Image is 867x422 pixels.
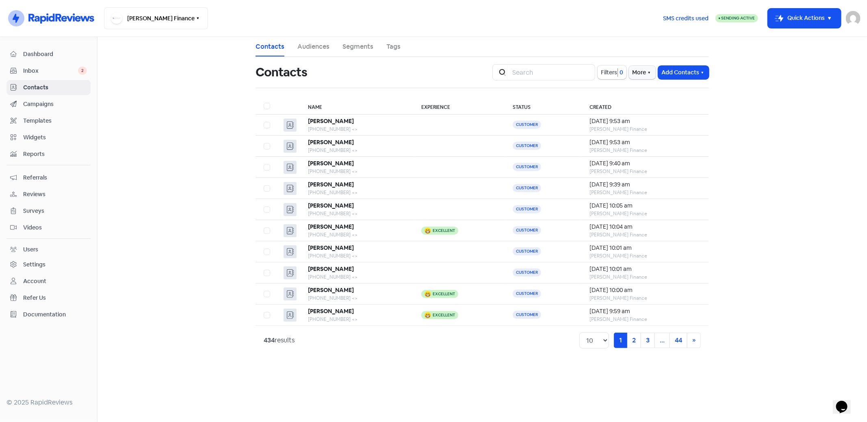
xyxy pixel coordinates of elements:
button: Quick Actions [768,9,841,28]
span: Customer [513,268,541,277]
b: [PERSON_NAME] [308,181,354,188]
div: [DATE] 10:01 am [590,265,701,273]
a: 3 [641,333,655,348]
b: [PERSON_NAME] [308,117,354,125]
div: results [264,335,295,345]
div: Excellent [433,229,455,233]
b: [PERSON_NAME] [308,139,354,146]
a: Referrals [7,170,91,185]
a: Templates [7,113,91,128]
span: Referrals [23,173,87,182]
a: Sending Active [715,13,758,23]
div: [DATE] 10:04 am [590,223,701,231]
button: [PERSON_NAME] Finance [104,7,208,29]
a: ... [655,333,670,348]
a: 2 [627,333,641,348]
span: Reports [23,150,87,158]
div: [PERSON_NAME] Finance [590,168,701,175]
div: [PERSON_NAME] Finance [590,273,701,281]
span: Refer Us [23,294,87,302]
span: Dashboard [23,50,87,58]
div: [PHONE_NUMBER] <> [308,126,405,133]
th: Status [505,98,581,115]
a: 1 [614,333,627,348]
a: Videos [7,220,91,235]
div: [DATE] 10:05 am [590,201,701,210]
div: [PHONE_NUMBER] <> [308,147,405,154]
div: Excellent [433,292,455,296]
a: Contacts [7,80,91,95]
a: Tags [386,42,401,52]
iframe: chat widget [833,390,859,414]
div: Account [23,277,46,286]
div: [PERSON_NAME] Finance [590,252,701,260]
th: Name [300,98,413,115]
a: SMS credits used [656,13,715,22]
th: Created [582,98,709,115]
div: [DATE] 10:00 am [590,286,701,294]
div: [PHONE_NUMBER] <> [308,316,405,323]
div: [PERSON_NAME] Finance [590,126,701,133]
b: [PERSON_NAME] [308,265,354,273]
div: [DATE] 10:01 am [590,244,701,252]
span: Documentation [23,310,87,319]
div: [DATE] 9:53 am [590,138,701,147]
span: Customer [513,142,541,150]
span: Customer [513,247,541,255]
a: Refer Us [7,290,91,305]
button: More [629,66,656,79]
img: User [846,11,860,26]
div: [PERSON_NAME] Finance [590,210,701,217]
button: Filters0 [598,65,626,79]
b: [PERSON_NAME] [308,160,354,167]
a: Surveys [7,203,91,219]
span: Customer [513,184,541,192]
a: Documentation [7,307,91,322]
div: [PHONE_NUMBER] <> [308,294,405,302]
span: Customer [513,290,541,298]
span: Sending Active [721,15,755,21]
a: Next [687,333,701,348]
a: Settings [7,257,91,272]
span: Customer [513,226,541,234]
div: [PHONE_NUMBER] <> [308,273,405,281]
b: [PERSON_NAME] [308,307,354,315]
b: [PERSON_NAME] [308,244,354,251]
button: Add Contacts [658,66,709,79]
div: Users [23,245,38,254]
a: 44 [670,333,687,348]
a: Widgets [7,130,91,145]
div: [DATE] 9:53 am [590,117,701,126]
a: Account [7,274,91,289]
span: Widgets [23,133,87,142]
a: Users [7,242,91,257]
span: Customer [513,205,541,213]
span: Customer [513,163,541,171]
b: [PERSON_NAME] [308,202,354,209]
h1: Contacts [256,59,307,85]
span: Reviews [23,190,87,199]
a: Reviews [7,187,91,202]
div: [PHONE_NUMBER] <> [308,252,405,260]
div: [PHONE_NUMBER] <> [308,189,405,196]
span: Templates [23,117,87,125]
a: Segments [342,42,373,52]
span: Customer [513,311,541,319]
div: [PHONE_NUMBER] <> [308,210,405,217]
div: [PHONE_NUMBER] <> [308,168,405,175]
div: [PERSON_NAME] Finance [590,316,701,323]
span: Customer [513,121,541,129]
span: 2 [78,67,87,75]
span: Videos [23,223,87,232]
div: [PERSON_NAME] Finance [590,189,701,196]
div: [PERSON_NAME] Finance [590,147,701,154]
span: Filters [601,68,617,77]
span: Inbox [23,67,78,75]
a: Dashboard [7,47,91,62]
b: [PERSON_NAME] [308,286,354,294]
div: [PERSON_NAME] Finance [590,294,701,302]
div: [PHONE_NUMBER] <> [308,231,405,238]
span: » [692,336,696,344]
b: [PERSON_NAME] [308,223,354,230]
span: Surveys [23,207,87,215]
